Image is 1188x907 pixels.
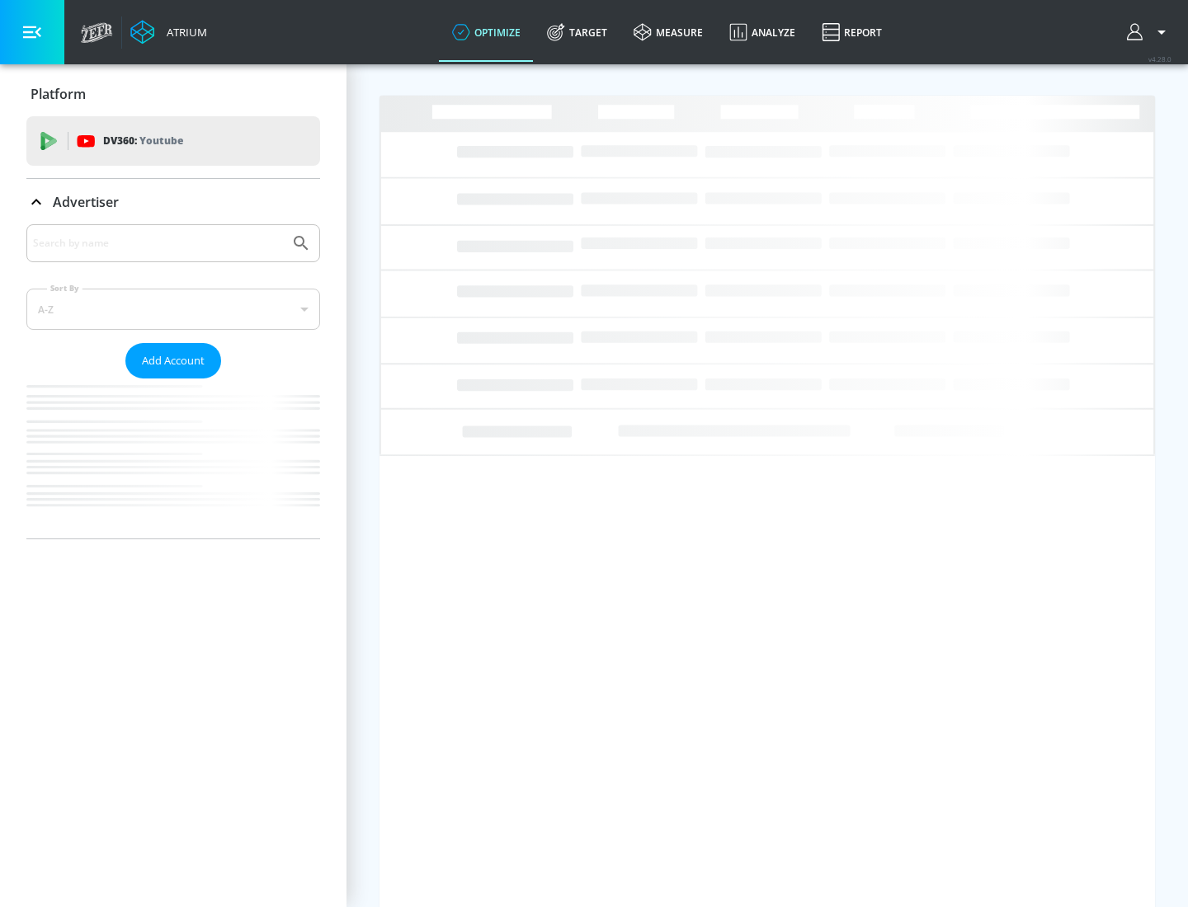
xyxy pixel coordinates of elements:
div: Platform [26,71,320,117]
nav: list of Advertiser [26,378,320,538]
p: Advertiser [53,193,119,211]
a: Report [808,2,895,62]
span: v 4.28.0 [1148,54,1171,63]
label: Sort By [47,283,82,294]
div: Advertiser [26,224,320,538]
p: Platform [31,85,86,103]
span: Add Account [142,351,205,370]
div: A-Z [26,289,320,330]
p: Youtube [139,132,183,149]
p: DV360: [103,132,183,150]
div: DV360: Youtube [26,116,320,166]
input: Search by name [33,233,283,254]
a: Target [534,2,620,62]
a: Atrium [130,20,207,45]
a: measure [620,2,716,62]
div: Advertiser [26,179,320,225]
a: Analyze [716,2,808,62]
a: optimize [439,2,534,62]
div: Atrium [160,25,207,40]
button: Add Account [125,343,221,378]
